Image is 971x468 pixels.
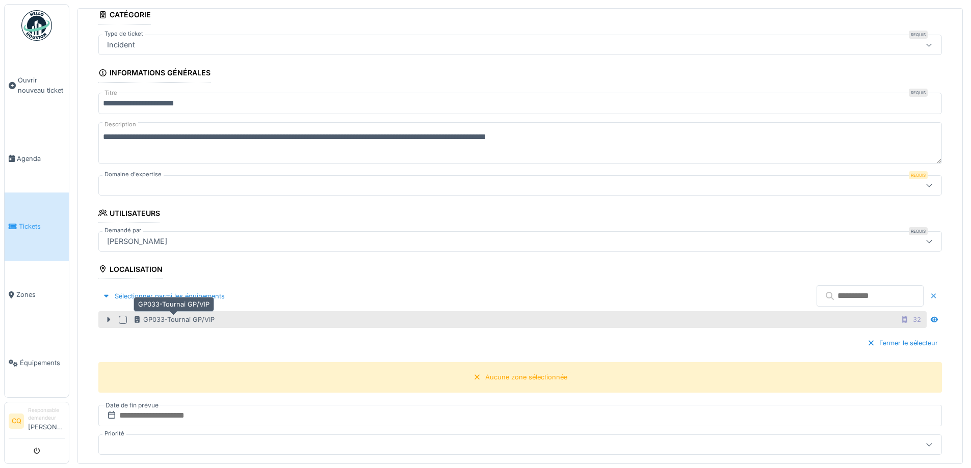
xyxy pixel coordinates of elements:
label: Titre [102,89,119,97]
span: Zones [16,290,65,299]
div: [PERSON_NAME] [103,236,171,247]
div: 32 [913,315,921,324]
span: Tickets [19,222,65,231]
li: CQ [9,414,24,429]
a: Ouvrir nouveau ticket [5,46,69,124]
div: Informations générales [98,65,211,82]
a: Tickets [5,192,69,261]
div: Sélectionner parmi les équipements [98,289,229,303]
span: Agenda [17,154,65,163]
label: Type de ticket [102,30,145,38]
a: CQ Responsable demandeur[PERSON_NAME] [9,406,65,438]
label: Priorité [102,429,126,438]
div: Requis [909,171,928,179]
div: Fermer le sélecteur [863,336,942,350]
div: Localisation [98,262,163,279]
div: GP033-Tournai GP/VIP [134,297,214,312]
img: Badge_color-CXgf-gQk.svg [21,10,52,41]
label: Date de fin prévue [104,400,160,411]
li: [PERSON_NAME] [28,406,65,436]
div: Utilisateurs [98,206,160,223]
div: Requis [909,31,928,39]
div: Catégorie [98,7,151,24]
span: Équipements [20,358,65,368]
div: GP033-Tournai GP/VIP [133,315,215,324]
div: Requis [909,227,928,235]
span: Ouvrir nouveau ticket [18,75,65,95]
label: Domaine d'expertise [102,170,164,179]
a: Zones [5,261,69,329]
div: Aucune zone sélectionnée [485,372,567,382]
label: Description [102,118,138,131]
div: Responsable demandeur [28,406,65,422]
label: Demandé par [102,226,143,235]
div: Requis [909,89,928,97]
div: Incident [103,39,139,50]
a: Équipements [5,329,69,397]
a: Agenda [5,124,69,192]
